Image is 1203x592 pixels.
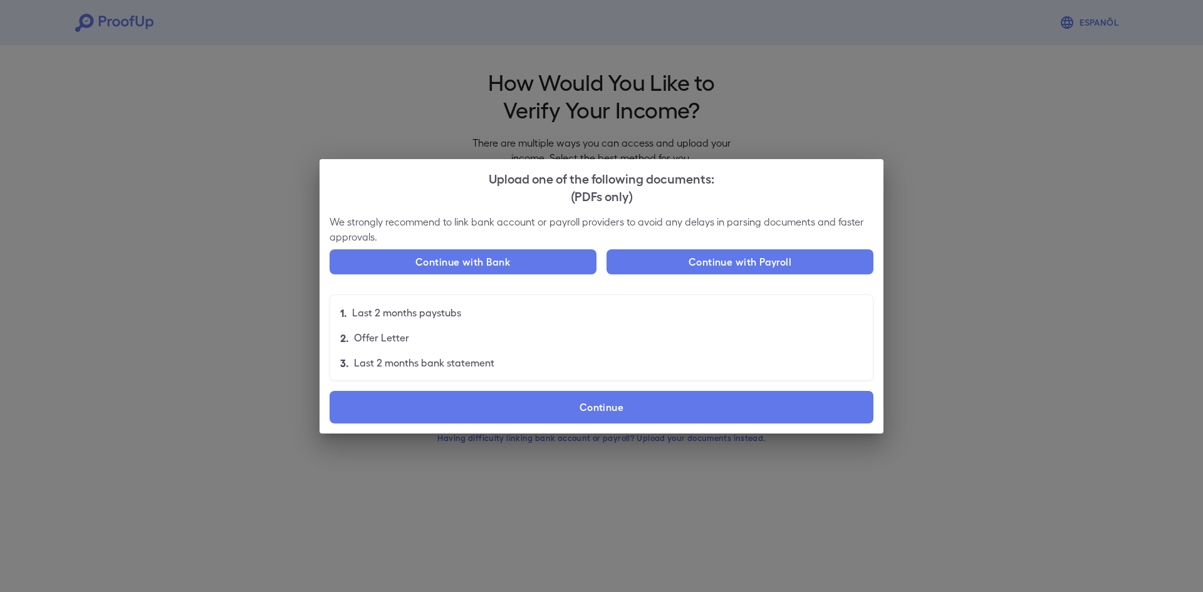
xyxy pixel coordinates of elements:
label: Continue [330,391,873,423]
p: Last 2 months paystubs [352,305,461,320]
p: Offer Letter [354,330,409,345]
p: 1. [340,305,347,320]
h2: Upload one of the following documents: [320,159,883,214]
button: Continue with Bank [330,249,596,274]
button: Continue with Payroll [607,249,873,274]
div: (PDFs only) [330,187,873,204]
p: 2. [340,330,349,345]
p: Last 2 months bank statement [354,355,494,370]
p: We strongly recommend to link bank account or payroll providers to avoid any delays in parsing do... [330,214,873,244]
p: 3. [340,355,349,370]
